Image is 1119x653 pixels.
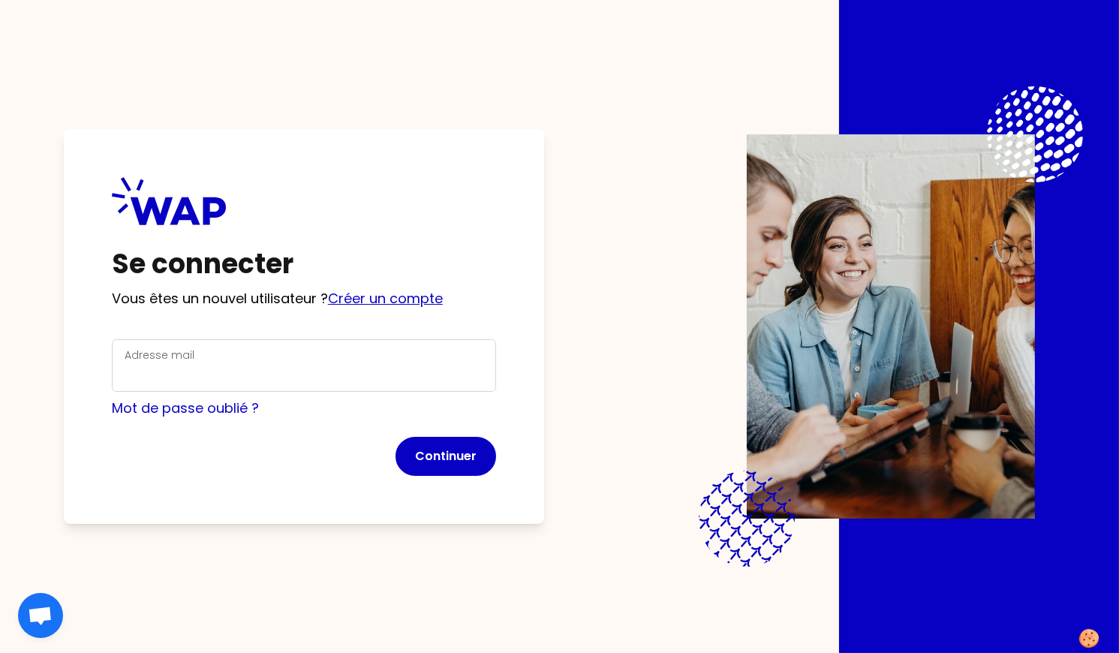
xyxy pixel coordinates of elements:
[112,249,496,279] h1: Se connecter
[396,437,496,476] button: Continuer
[125,348,194,363] label: Adresse mail
[112,399,259,417] a: Mot de passe oublié ?
[18,593,63,638] div: Ouvrir le chat
[747,134,1035,519] img: Description
[112,288,496,309] p: Vous êtes un nouvel utilisateur ?
[328,289,443,308] a: Créer un compte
